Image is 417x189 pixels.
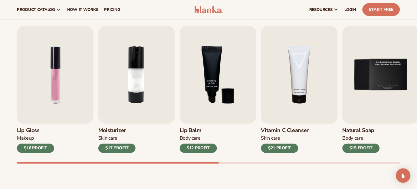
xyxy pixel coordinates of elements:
div: $17 PROFIT [98,144,136,153]
div: Skin Care [98,135,136,142]
h3: Lip Balm [180,128,217,134]
h3: Lip Gloss [17,128,54,134]
div: $12 PROFIT [180,144,217,153]
div: Body Care [343,135,380,142]
div: Makeup [17,135,54,142]
span: LOGIN [345,7,356,12]
h3: Vitamin C Cleanser [261,128,309,134]
a: 4 / 9 [261,26,338,153]
a: 1 / 9 [17,26,94,153]
a: Start Free [363,3,400,16]
div: $15 PROFIT [343,144,380,153]
span: pricing [104,7,120,12]
a: 2 / 9 [98,26,175,153]
div: Body Care [180,135,217,142]
div: Skin Care [261,135,309,142]
div: Open Intercom Messenger [396,168,411,183]
div: $21 PROFIT [261,144,298,153]
img: logo [194,6,223,13]
h3: Natural Soap [343,128,380,134]
div: $16 PROFIT [17,144,54,153]
a: 3 / 9 [180,26,256,153]
span: product catalog [17,7,55,12]
h3: Moisturizer [98,128,136,134]
span: resources [310,7,333,12]
span: How It Works [67,7,98,12]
